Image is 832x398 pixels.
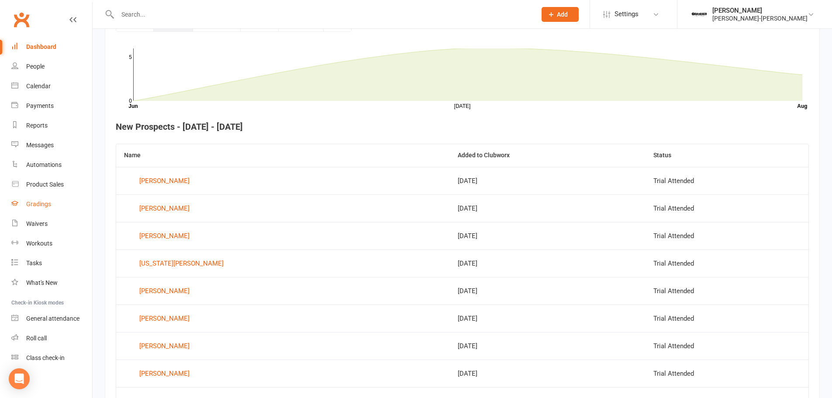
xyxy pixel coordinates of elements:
[26,83,51,90] div: Calendar
[26,354,65,361] div: Class check-in
[615,4,639,24] span: Settings
[646,249,808,277] td: Trial Attended
[10,9,32,31] a: Clubworx
[26,161,62,168] div: Automations
[690,6,708,23] img: thumb_image1722295729.png
[557,11,568,18] span: Add
[450,144,646,166] th: Added to Clubworx
[11,116,92,135] a: Reports
[26,240,52,247] div: Workouts
[139,367,190,380] div: [PERSON_NAME]
[139,174,190,187] div: [PERSON_NAME]
[11,309,92,329] a: General attendance kiosk mode
[124,257,442,270] a: [US_STATE][PERSON_NAME]
[26,43,56,50] div: Dashboard
[26,142,54,149] div: Messages
[124,284,442,298] a: [PERSON_NAME]
[139,284,190,298] div: [PERSON_NAME]
[116,144,450,166] th: Name
[450,167,646,194] td: [DATE]
[450,360,646,387] td: [DATE]
[450,332,646,360] td: [DATE]
[11,253,92,273] a: Tasks
[139,312,190,325] div: [PERSON_NAME]
[450,249,646,277] td: [DATE]
[712,7,808,14] div: [PERSON_NAME]
[646,167,808,194] td: Trial Attended
[26,260,42,266] div: Tasks
[450,222,646,249] td: [DATE]
[646,360,808,387] td: Trial Attended
[26,279,58,286] div: What's New
[646,222,808,249] td: Trial Attended
[139,229,190,242] div: [PERSON_NAME]
[139,202,190,215] div: [PERSON_NAME]
[11,76,92,96] a: Calendar
[26,335,47,342] div: Roll call
[124,339,442,353] a: [PERSON_NAME]
[11,348,92,368] a: Class kiosk mode
[11,155,92,175] a: Automations
[646,332,808,360] td: Trial Attended
[11,57,92,76] a: People
[11,175,92,194] a: Product Sales
[26,63,45,70] div: People
[124,202,442,215] a: [PERSON_NAME]
[11,273,92,293] a: What's New
[124,367,442,380] a: [PERSON_NAME]
[26,181,64,188] div: Product Sales
[26,102,54,109] div: Payments
[26,315,79,322] div: General attendance
[26,220,48,227] div: Waivers
[9,368,30,389] div: Open Intercom Messenger
[11,214,92,234] a: Waivers
[124,174,442,187] a: [PERSON_NAME]
[115,8,530,21] input: Search...
[646,305,808,332] td: Trial Attended
[26,122,48,129] div: Reports
[450,305,646,332] td: [DATE]
[712,14,808,22] div: [PERSON_NAME]-[PERSON_NAME]
[139,257,224,270] div: [US_STATE][PERSON_NAME]
[11,234,92,253] a: Workouts
[124,229,442,242] a: [PERSON_NAME]
[11,37,92,57] a: Dashboard
[11,194,92,214] a: Gradings
[450,277,646,305] td: [DATE]
[646,277,808,305] td: Trial Attended
[11,329,92,348] a: Roll call
[646,194,808,222] td: Trial Attended
[26,201,51,208] div: Gradings
[11,135,92,155] a: Messages
[11,96,92,116] a: Payments
[450,194,646,222] td: [DATE]
[124,312,442,325] a: [PERSON_NAME]
[646,144,808,166] th: Status
[542,7,579,22] button: Add
[139,339,190,353] div: [PERSON_NAME]
[116,122,809,132] h4: New Prospects - [DATE] - [DATE]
